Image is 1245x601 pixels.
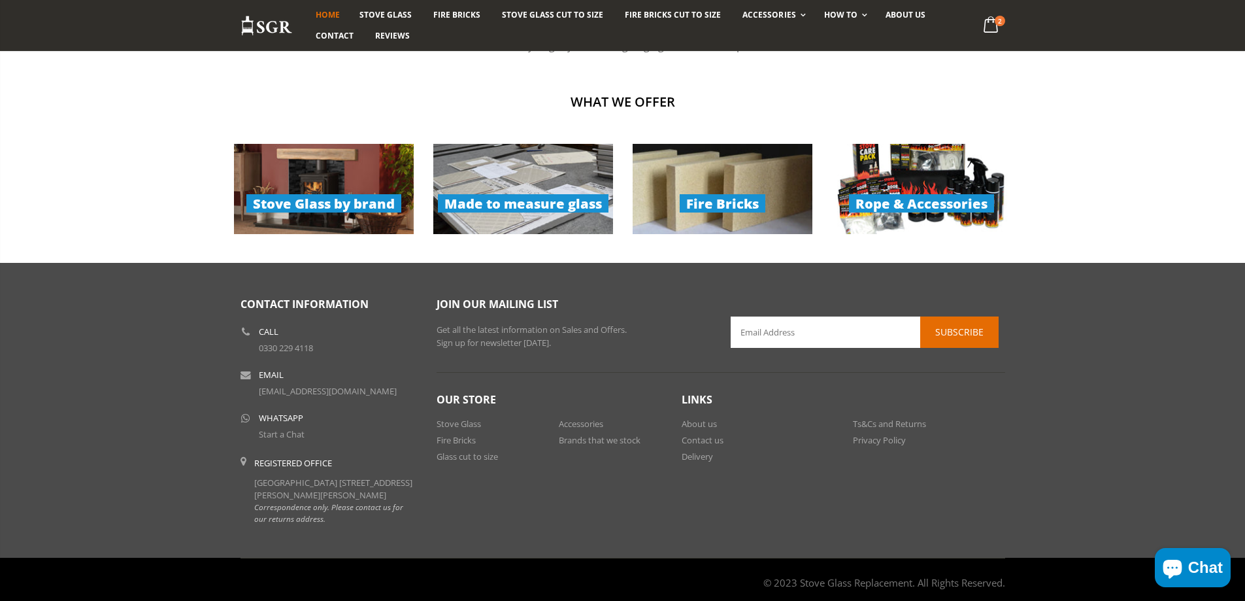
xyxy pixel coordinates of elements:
a: Stove Glass [437,418,481,430]
img: cut-to-size-products_279x140.jpg [433,144,613,234]
a: Brands that we stock [559,434,640,446]
span: How To [824,9,857,20]
a: Reviews [365,26,420,46]
a: Accessories [733,5,812,26]
img: rope-accessories-products_279x140.jpg [832,144,1012,234]
a: 0330 229 4118 [259,342,313,354]
em: Correspondence only. Please contact us for our returns address. [254,502,403,524]
a: Stove Glass Cut To Size [492,5,613,26]
img: stove-glass-products_279x140.jpg [234,144,414,234]
img: collection-2-image_279x140.jpg [633,144,812,234]
a: Ts&Cs and Returns [853,418,926,430]
b: Email [259,371,284,379]
a: Privacy Policy [853,434,906,446]
span: Contact [316,30,354,41]
address: © 2023 Stove Glass Replacement. All Rights Reserved. [763,570,1005,596]
a: Glass cut to size [437,451,498,462]
a: About us [682,418,717,430]
a: Contact us [682,434,723,446]
span: 2 [995,16,1005,26]
p: Get all the latest information on Sales and Offers. Sign up for newsletter [DATE]. [437,324,711,349]
span: Rope & Accessories [849,194,994,213]
a: Delivery [682,451,713,462]
a: Start a Chat [259,428,305,440]
a: About us [876,5,935,26]
a: Fire Bricks [423,5,490,26]
span: Reviews [375,30,410,41]
a: How To [814,5,874,26]
a: 2 [978,13,1004,39]
span: Our Store [437,392,496,407]
span: Home [316,9,340,20]
b: Call [259,328,278,336]
a: Home [306,5,350,26]
a: [EMAIL_ADDRESS][DOMAIN_NAME] [259,385,397,397]
h2: What we offer [241,93,1005,111]
a: Made to measure glass [433,144,613,234]
span: Contact Information [241,297,369,311]
a: Fire Bricks Cut To Size [615,5,731,26]
button: Subscribe [920,317,999,348]
span: Stove Glass by brand [246,194,401,213]
span: About us [886,9,925,20]
span: Links [682,392,712,407]
a: Contact [306,26,363,46]
div: [GEOGRAPHIC_DATA] [STREET_ADDRESS][PERSON_NAME][PERSON_NAME] [254,457,417,524]
a: Fire Bricks [633,144,812,234]
span: Accessories [742,9,795,20]
img: Stove Glass Replacement [241,15,293,37]
a: Rope & Accessories [832,144,1012,234]
span: Stove Glass Cut To Size [502,9,603,20]
span: Fire Bricks Cut To Size [625,9,721,20]
a: Stove Glass by brand [234,144,414,234]
input: Email Address [731,317,999,348]
a: Fire Bricks [437,434,476,446]
inbox-online-store-chat: Shopify online store chat [1151,548,1235,591]
span: Made to measure glass [438,194,608,213]
span: Stove Glass [359,9,412,20]
span: Fire Bricks [680,194,765,213]
a: Stove Glass [350,5,422,26]
span: Join our mailing list [437,297,558,311]
b: Registered Office [254,457,332,469]
b: WhatsApp [259,414,303,422]
a: Accessories [559,418,603,430]
span: Fire Bricks [433,9,480,20]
